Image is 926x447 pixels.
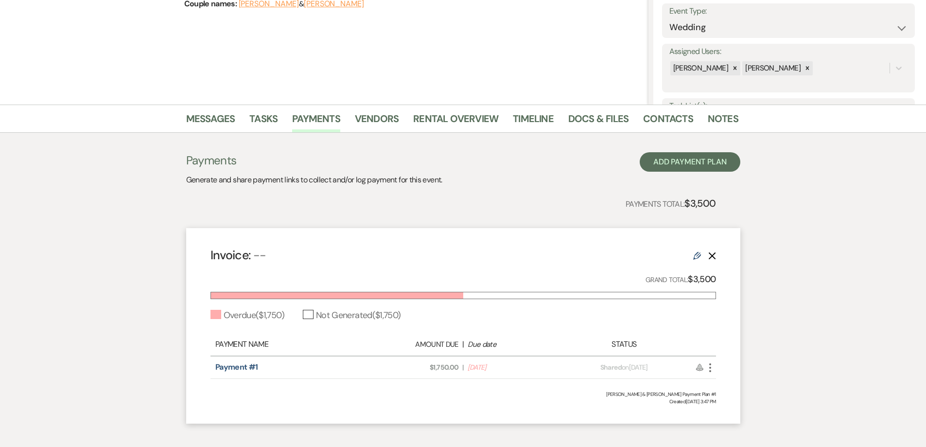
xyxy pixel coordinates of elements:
span: [DATE] [468,362,557,373]
div: Amount Due [369,339,458,350]
a: Notes [708,111,738,132]
span: Shared [600,363,622,372]
div: [PERSON_NAME] & [PERSON_NAME] Payment Plan #1 [210,391,716,398]
label: Task List(s): [669,99,908,113]
a: Tasks [249,111,278,132]
p: Payments Total: [626,196,716,211]
strong: $3,500 [684,197,716,210]
label: Event Type: [669,4,908,18]
a: Vendors [355,111,399,132]
div: Due date [468,339,557,350]
h3: Payments [186,152,442,169]
p: Generate and share payment links to collect and/or log payment for this event. [186,174,442,186]
a: Payments [292,111,340,132]
div: Overdue ( $1,750 ) [210,309,284,322]
div: | [364,339,562,350]
span: -- [253,247,266,263]
a: Docs & Files [568,111,629,132]
strong: $3,500 [688,273,716,285]
a: Contacts [643,111,693,132]
div: Status [562,339,686,350]
a: Rental Overview [413,111,498,132]
div: on [DATE] [562,362,686,373]
h4: Invoice: [210,247,266,264]
span: | [462,362,463,373]
div: [PERSON_NAME] [742,61,802,75]
button: Add Payment Plan [640,152,740,172]
div: [PERSON_NAME] [670,61,730,75]
a: Payment #1 [215,362,258,372]
div: Payment Name [215,339,364,350]
p: Grand Total: [646,272,716,286]
div: Not Generated ( $1,750 ) [303,309,401,322]
span: $1,750.00 [369,362,458,373]
a: Messages [186,111,235,132]
label: Assigned Users: [669,45,908,59]
span: Created: [DATE] 3:47 PM [210,398,716,405]
a: Timeline [513,111,554,132]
